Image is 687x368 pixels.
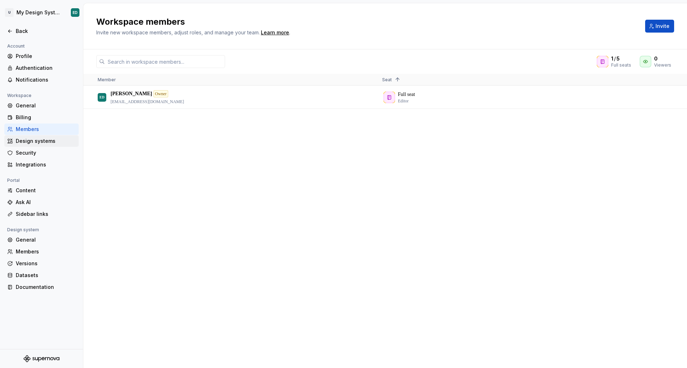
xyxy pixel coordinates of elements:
[16,210,76,218] div: Sidebar links
[16,114,76,121] div: Billing
[382,77,392,82] span: Seat
[654,55,658,62] span: 0
[16,76,76,83] div: Notifications
[111,90,152,97] p: [PERSON_NAME]
[611,55,613,62] span: 1
[4,176,23,185] div: Portal
[4,42,28,50] div: Account
[654,62,671,68] div: Viewers
[4,270,79,281] a: Datasets
[16,102,76,109] div: General
[4,197,79,208] a: Ask AI
[4,147,79,159] a: Security
[4,185,79,196] a: Content
[16,260,76,267] div: Versions
[4,50,79,62] a: Profile
[16,236,76,243] div: General
[5,8,14,17] div: U
[96,29,260,35] span: Invite new workspace members, adjust roles, and manage your team.
[4,234,79,246] a: General
[656,23,669,30] span: Invite
[111,99,184,105] p: [EMAIL_ADDRESS][DOMAIN_NAME]
[16,248,76,255] div: Members
[4,74,79,86] a: Notifications
[4,100,79,111] a: General
[16,187,76,194] div: Content
[105,55,225,68] input: Search in workspace members...
[16,28,76,35] div: Back
[24,355,59,362] svg: Supernova Logo
[260,30,290,35] span: .
[16,137,76,145] div: Design systems
[16,126,76,133] div: Members
[16,284,76,291] div: Documentation
[4,135,79,147] a: Design systems
[1,5,82,20] button: UMy Design SystemED
[4,258,79,269] a: Versions
[16,149,76,156] div: Security
[617,55,620,62] span: 5
[645,20,674,33] button: Invite
[73,10,78,15] div: ED
[4,62,79,74] a: Authentication
[4,91,34,100] div: Workspace
[261,29,289,36] a: Learn more
[16,53,76,60] div: Profile
[16,272,76,279] div: Datasets
[16,64,76,72] div: Authentication
[16,199,76,206] div: Ask AI
[99,90,104,104] div: ED
[4,246,79,257] a: Members
[4,159,79,170] a: Integrations
[4,25,79,37] a: Back
[611,55,631,62] div: /
[4,112,79,123] a: Billing
[154,90,168,97] div: Owner
[16,161,76,168] div: Integrations
[611,62,631,68] div: Full seats
[96,16,637,28] h2: Workspace members
[98,77,116,82] span: Member
[16,9,62,16] div: My Design System
[4,208,79,220] a: Sidebar links
[4,226,42,234] div: Design system
[4,281,79,293] a: Documentation
[4,124,79,135] a: Members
